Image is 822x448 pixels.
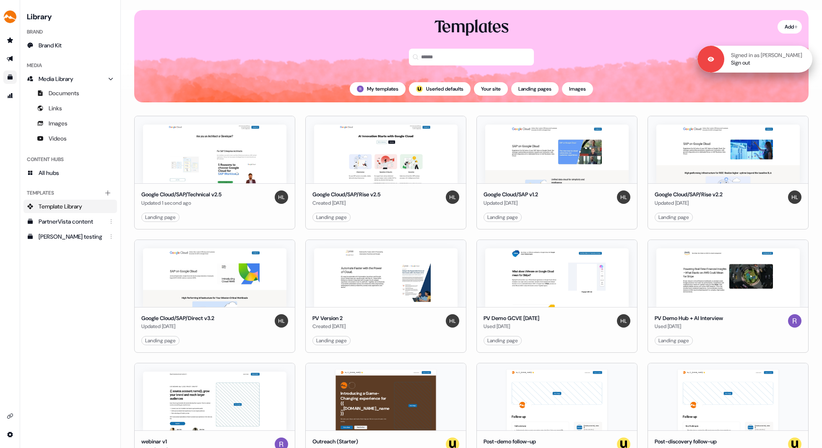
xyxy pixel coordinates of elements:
img: Google Cloud/SAP/Direct v3.2 [143,248,286,307]
img: Rick [788,314,801,328]
img: Hondo [788,190,801,204]
img: Hondo [446,190,459,204]
span: All hubs [39,169,59,177]
img: Google Cloud/SAP/Technical v2.5 [143,125,286,183]
a: Go to attribution [3,89,17,102]
img: Hondo [275,314,288,328]
div: Created [DATE] [312,322,346,331]
div: Used [DATE] [484,322,539,331]
button: PV Demo GCVE 8.21.25PV Demo GCVE [DATE]Used [DATE]HondoLanding page [476,240,637,353]
button: userled logo;Userled defaults [409,82,471,96]
div: Updated [DATE] [484,199,538,207]
img: PV Demo GCVE 8.21.25 [485,248,629,307]
button: Google Cloud/SAP/Rise v2.5Google Cloud/SAP/Rise v2.5Created [DATE]HondoLanding page [305,116,466,229]
div: Updated [DATE] [141,322,214,331]
div: Created [DATE] [312,199,380,207]
div: Updated [DATE] [655,199,723,207]
div: Used [DATE] [655,322,723,331]
span: Documents [49,89,79,97]
span: Template Library [39,202,82,211]
a: PartnerVista content [23,215,117,228]
button: PV Demo Hub + AI InterviewPV Demo Hub + AI InterviewUsed [DATE]RickLanding page [648,240,809,353]
div: PV Demo Hub + AI Interview [655,314,723,323]
button: Images [562,82,593,96]
div: Templates [23,186,117,200]
img: Hondo [617,314,630,328]
div: Content Hubs [23,153,117,166]
div: Landing page [316,213,347,221]
button: Landing pages [511,82,559,96]
a: Go to outbound experience [3,52,17,65]
img: Google Cloud/SAP/Rise v2.5 [314,125,458,183]
div: Landing page [145,336,176,345]
a: Documents [23,86,117,100]
img: Google Cloud/SAP/Rise v2.2 [656,125,800,183]
img: Hondo [446,314,459,328]
div: PV Version 2 [312,314,346,323]
div: Landing page [658,213,689,221]
a: Go to integrations [3,428,17,441]
button: Google Cloud/SAP/Technical v2.5Google Cloud/SAP/Technical v2.5Updated 1 second agoHondoLanding page [134,116,295,229]
span: Images [49,119,68,128]
a: [PERSON_NAME] testing [23,230,117,243]
a: Images [23,117,117,130]
img: Google Cloud/SAP v1.2 [485,125,629,183]
a: Sign out [731,59,750,67]
button: Google Cloud/SAP v1.2Google Cloud/SAP v1.2Updated [DATE]HondoLanding page [476,116,637,229]
div: Google Cloud/SAP/Rise v2.2 [655,190,723,199]
p: Signed in as [PERSON_NAME] [731,52,802,59]
span: Links [49,104,62,112]
div: Google Cloud/SAP/Direct v3.2 [141,314,214,323]
a: Template Library [23,200,117,213]
a: Go to prospects [3,34,17,47]
div: PV Demo GCVE [DATE] [484,314,539,323]
button: My templates [350,82,406,96]
div: Post-demo follow-up [484,438,536,446]
button: Google Cloud/SAP/Direct v3.2Google Cloud/SAP/Direct v3.2Updated [DATE]HondoLanding page [134,240,295,353]
img: Rick [357,86,364,92]
div: Brand [23,25,117,39]
img: PV Demo Hub + AI Interview [656,248,800,307]
div: Landing page [145,213,176,221]
img: PV Version 2 [314,248,458,307]
button: Google Cloud/SAP/Rise v2.2Google Cloud/SAP/Rise v2.2Updated [DATE]HondoLanding page [648,116,809,229]
div: [PERSON_NAME] testing [39,232,104,241]
span: Brand Kit [39,41,62,49]
a: Go to templates [3,70,17,84]
button: Add [778,20,802,34]
a: Links [23,102,117,115]
a: Brand Kit [23,39,117,52]
h3: Library [23,10,117,22]
a: Media Library [23,72,117,86]
span: Media Library [39,75,73,83]
a: Videos [23,132,117,145]
div: webinar v1 [141,438,168,446]
button: Your site [474,82,508,96]
div: Templates [434,17,509,39]
img: Hondo [617,190,630,204]
div: Google Cloud/SAP/Rise v2.5 [312,190,380,199]
a: All hubs [23,166,117,180]
div: Updated 1 second ago [141,199,221,207]
div: Google Cloud/SAP/Technical v2.5 [141,190,221,199]
img: Hondo [275,190,288,204]
span: Videos [49,134,67,143]
div: Landing page [658,336,689,345]
img: userled logo [416,86,423,92]
a: Go to integrations [3,409,17,423]
button: PV Version 2PV Version 2Created [DATE]HondoLanding page [305,240,466,353]
div: Landing page [316,336,347,345]
div: Post-discovery follow-up [655,438,717,446]
div: ; [416,86,423,92]
div: Landing page [487,336,518,345]
div: Google Cloud/SAP v1.2 [484,190,538,199]
div: Media [23,59,117,72]
div: Outreach (Starter) [312,438,358,446]
div: Landing page [487,213,518,221]
div: PartnerVista content [39,217,104,226]
img: webinar v1 [143,372,286,430]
